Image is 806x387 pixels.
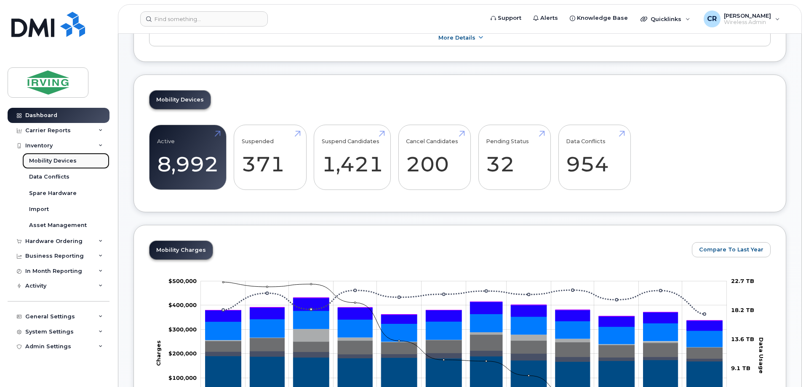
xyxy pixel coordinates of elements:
[206,298,723,320] g: QST
[149,241,213,259] a: Mobility Charges
[486,130,543,185] a: Pending Status 32
[758,337,765,374] tspan: Data Usage
[155,340,162,366] tspan: Charges
[168,326,197,333] tspan: $300,000
[566,130,623,185] a: Data Conflicts 954
[157,130,219,185] a: Active 8,992
[635,11,696,27] div: Quicklinks
[168,302,197,308] g: $0
[731,365,750,371] tspan: 9.1 TB
[168,350,197,357] tspan: $200,000
[699,246,763,254] span: Compare To Last Year
[168,350,197,357] g: $0
[731,278,754,284] tspan: 22.7 TB
[242,130,299,185] a: Suspended 371
[206,311,723,347] g: Features
[527,10,564,27] a: Alerts
[322,130,383,185] a: Suspend Candidates 1,421
[498,14,521,22] span: Support
[206,329,723,347] g: Cancellation
[168,302,197,308] tspan: $400,000
[168,326,197,333] g: $0
[724,12,771,19] span: [PERSON_NAME]
[406,130,463,185] a: Cancel Candidates 200
[149,91,211,109] a: Mobility Devices
[731,336,754,342] tspan: 13.6 TB
[140,11,268,27] input: Find something...
[540,14,558,22] span: Alerts
[206,298,723,331] g: HST
[168,374,197,381] tspan: $100,000
[206,334,723,358] g: Data
[698,11,786,27] div: Crystal Rowe
[168,278,197,284] tspan: $500,000
[168,374,197,381] g: $0
[731,307,754,313] tspan: 18.2 TB
[651,16,681,22] span: Quicklinks
[577,14,628,22] span: Knowledge Base
[564,10,634,27] a: Knowledge Base
[692,242,771,257] button: Compare To Last Year
[168,278,197,284] g: $0
[724,19,771,26] span: Wireless Admin
[707,14,717,24] span: CR
[438,35,475,41] span: More Details
[485,10,527,27] a: Support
